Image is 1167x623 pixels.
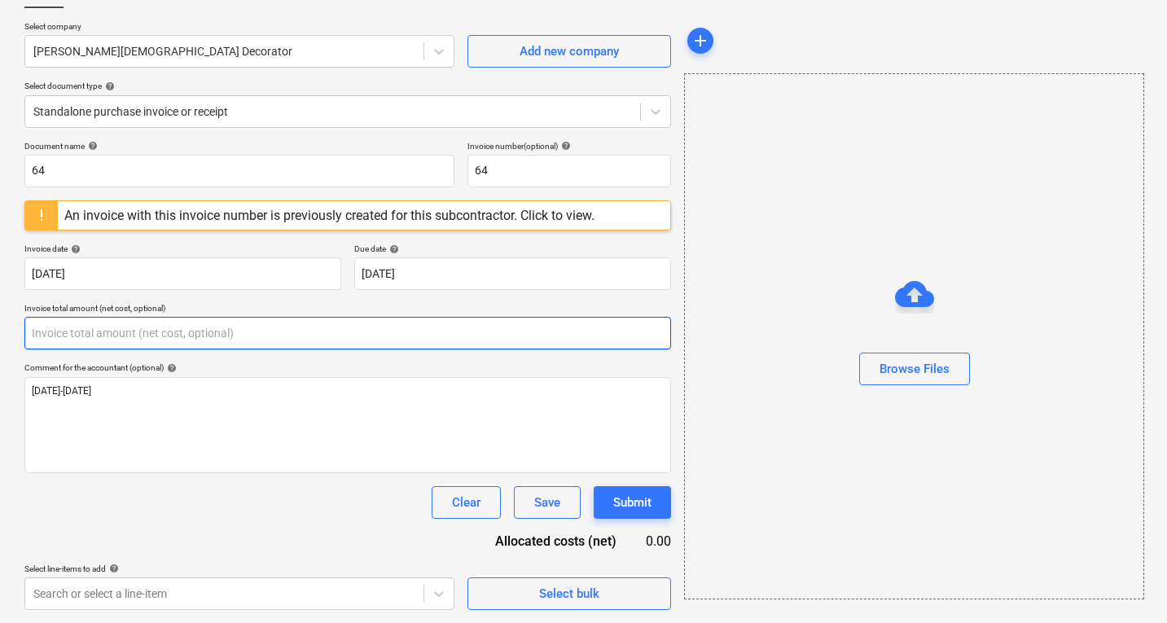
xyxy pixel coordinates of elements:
button: Browse Files [859,353,970,385]
input: Invoice total amount (net cost, optional) [24,317,671,349]
button: Clear [432,486,501,519]
p: Invoice total amount (net cost, optional) [24,303,671,317]
div: Comment for the accountant (optional) [24,362,671,373]
span: help [102,81,115,91]
div: An invoice with this invoice number is previously created for this subcontractor. Click to view. [64,208,594,223]
span: help [164,363,177,373]
input: Document name [24,155,454,187]
span: help [85,141,98,151]
span: help [558,141,571,151]
input: Invoice number [467,155,671,187]
div: Select document type [24,81,671,91]
span: help [386,244,399,254]
div: Invoice number (optional) [467,141,671,151]
div: Submit [613,492,652,513]
button: Submit [594,486,671,519]
div: Due date [354,243,671,254]
span: help [106,564,119,573]
div: Select bulk [539,583,599,604]
button: Save [514,486,581,519]
div: Browse Files [880,358,950,380]
div: Document name [24,141,454,151]
span: add [691,31,710,50]
div: Save [534,492,560,513]
span: [DATE]-[DATE] [32,385,91,397]
div: Select line-items to add [24,564,454,574]
button: Select bulk [467,577,671,610]
div: Allocated costs (net) [459,532,643,551]
button: Add new company [467,35,671,68]
div: Clear [452,492,480,513]
input: Invoice date not specified [24,257,341,290]
span: help [68,244,81,254]
div: 0.00 [643,532,671,551]
p: Select company [24,21,454,35]
input: Due date not specified [354,257,671,290]
div: Invoice date [24,243,341,254]
div: Add new company [520,41,619,62]
div: Browse Files [684,73,1144,599]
